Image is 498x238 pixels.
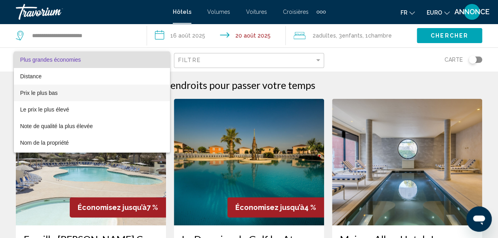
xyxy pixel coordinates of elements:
[20,90,58,96] span: Prix le plus bas
[20,57,81,63] span: Plus grandes économies
[466,206,492,232] iframe: Bouton de lancement de la fenêtre de messagerie
[20,123,93,129] span: Note de qualité la plus élevée
[20,73,42,79] span: Distance
[20,140,69,146] span: Nom de la propriété
[14,51,170,153] div: Trier par
[20,106,69,113] span: Le prix le plus élevé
